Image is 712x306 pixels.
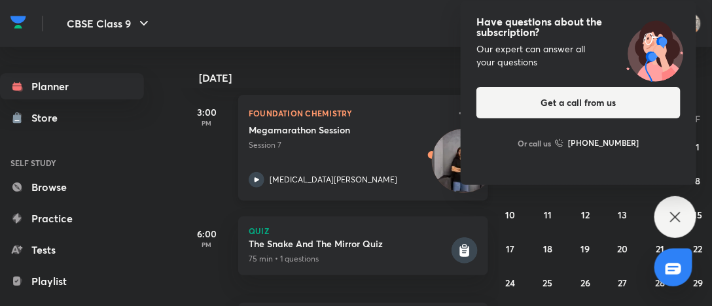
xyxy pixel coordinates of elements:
[249,139,449,151] p: Session 7
[575,272,596,293] button: August 26, 2025
[581,243,590,255] abbr: August 19, 2025
[249,105,449,121] p: Foundation Chemistry
[613,272,633,293] button: August 27, 2025
[656,243,665,255] abbr: August 21, 2025
[618,243,628,255] abbr: August 20, 2025
[249,253,449,265] p: 75 min • 1 questions
[181,119,233,127] p: PM
[199,73,501,83] h4: [DATE]
[658,175,663,187] abbr: August 7, 2025
[249,227,478,235] p: Quiz
[500,272,521,293] button: August 24, 2025
[249,124,412,137] h5: Megamarathon Session
[537,238,558,259] button: August 18, 2025
[476,42,681,69] div: Our expert can answer all your questions
[614,16,696,82] img: ttu_illustration_new.svg
[583,175,588,187] abbr: August 5, 2025
[518,137,551,149] p: Or call us
[688,272,709,293] button: August 29, 2025
[555,137,639,150] a: [PHONE_NUMBER]
[656,277,666,289] abbr: August 28, 2025
[694,209,703,221] abbr: August 15, 2025
[10,12,26,35] a: Company Logo
[537,272,558,293] button: August 25, 2025
[500,238,521,259] button: August 17, 2025
[575,238,596,259] button: August 19, 2025
[181,241,233,248] p: PM
[545,175,550,187] abbr: August 4, 2025
[688,136,709,157] button: August 1, 2025
[618,277,628,289] abbr: August 27, 2025
[505,277,515,289] abbr: August 24, 2025
[650,238,671,259] button: August 21, 2025
[650,272,671,293] button: August 28, 2025
[575,204,596,225] button: August 12, 2025
[613,204,633,225] button: August 13, 2025
[270,174,397,186] p: [MEDICAL_DATA][PERSON_NAME]
[544,209,552,221] abbr: August 11, 2025
[249,237,449,250] h5: The Snake And The Mirror Quiz
[620,175,626,187] abbr: August 6, 2025
[181,227,233,241] h5: 6:00
[543,277,553,289] abbr: August 25, 2025
[506,243,514,255] abbr: August 17, 2025
[59,10,160,37] button: CBSE Class 9
[580,277,590,289] abbr: August 26, 2025
[650,204,671,225] button: August 14, 2025
[581,209,590,221] abbr: August 12, 2025
[688,238,709,259] button: August 22, 2025
[696,141,700,153] abbr: August 1, 2025
[543,243,552,255] abbr: August 18, 2025
[688,170,709,191] button: August 8, 2025
[31,110,65,126] div: Store
[696,175,701,187] abbr: August 8, 2025
[688,204,709,225] button: August 15, 2025
[618,209,628,221] abbr: August 13, 2025
[476,16,681,37] h4: Have questions about the subscription?
[500,204,521,225] button: August 10, 2025
[181,105,233,119] h5: 3:00
[613,238,633,259] button: August 20, 2025
[537,204,558,225] button: August 11, 2025
[476,87,681,118] button: Get a call from us
[694,243,703,255] abbr: August 22, 2025
[10,12,26,32] img: Company Logo
[568,137,639,150] h6: [PHONE_NUMBER]
[505,209,515,221] abbr: August 10, 2025
[693,277,703,289] abbr: August 29, 2025
[508,175,513,187] abbr: August 3, 2025
[696,112,701,125] abbr: Friday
